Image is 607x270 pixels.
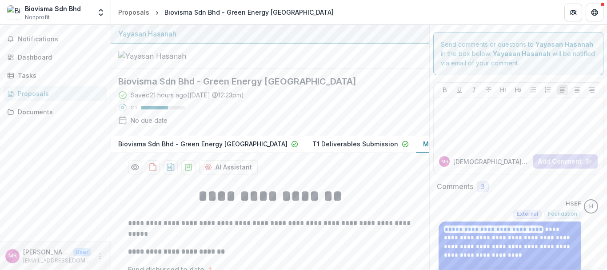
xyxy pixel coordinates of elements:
[483,85,494,95] button: Strike
[146,160,160,174] button: download-proposal
[441,159,448,164] div: MUHAMMAD ASWAD BIN ABD RASHID
[587,85,597,95] button: Align Right
[548,211,577,217] span: Foundation
[131,90,244,100] div: Saved 21 hours ago ( [DATE] @ 12:23pm )
[95,4,107,21] button: Open entity switcher
[128,160,142,174] button: Preview 44acbf36-ff95-402e-a6a8-19d5da387819-3.pdf
[586,4,603,21] button: Get Help
[164,8,334,17] div: Biovisma Sdn Bhd - Green Energy [GEOGRAPHIC_DATA]
[453,157,529,166] p: [DEMOGRAPHIC_DATA][PERSON_NAME]
[18,36,104,43] span: Notifications
[18,89,100,98] div: Proposals
[4,86,107,101] a: Proposals
[481,183,485,191] span: 3
[4,105,107,119] a: Documents
[439,85,450,95] button: Bold
[498,85,509,95] button: Heading 1
[118,51,207,61] img: Yayasan Hasanah
[164,160,178,174] button: download-proposal
[4,50,107,64] a: Dashboard
[423,139,537,149] p: Monitoring-Deliverables Submission
[23,247,69,257] p: [PERSON_NAME] BIN ABD [PERSON_NAME]
[115,6,337,19] nav: breadcrumb
[437,182,473,191] h2: Comments
[557,85,568,95] button: Align Left
[131,105,137,111] p: 61 %
[115,6,153,19] a: Proposals
[312,139,398,149] p: T1 Deliverables Submission
[4,32,107,46] button: Notifications
[23,257,91,265] p: [EMAIL_ADDRESS][DOMAIN_NAME]
[543,85,553,95] button: Ordered List
[118,76,408,87] h2: Biovisma Sdn Bhd - Green Energy [GEOGRAPHIC_DATA]
[564,4,582,21] button: Partners
[454,85,465,95] button: Underline
[18,107,100,117] div: Documents
[131,116,168,125] div: No due date
[7,5,21,20] img: Biovisma Sdn Bhd
[589,204,593,210] div: HSEF
[528,85,539,95] button: Bullet List
[469,85,479,95] button: Italicize
[493,50,551,57] strong: Yayasan Hasanah
[18,52,100,62] div: Dashboard
[566,199,581,208] p: HSEF
[95,251,105,262] button: More
[8,253,17,259] div: MUHAMMAD ASWAD BIN ABD RASHID
[73,248,91,256] p: User
[181,160,196,174] button: download-proposal
[535,40,593,48] strong: Yayasan Hasanah
[118,139,288,149] p: Biovisma Sdn Bhd - Green Energy [GEOGRAPHIC_DATA]
[25,13,50,21] span: Nonprofit
[199,160,258,174] button: AI Assistant
[533,154,598,169] button: Add Comment
[572,85,583,95] button: Align Center
[4,68,107,83] a: Tasks
[433,32,603,75] div: Send comments or questions to in the box below. will be notified via email of your comment.
[118,8,149,17] div: Proposals
[18,71,100,80] div: Tasks
[513,85,523,95] button: Heading 2
[118,28,422,39] div: Yayasan Hasanah
[25,4,81,13] div: Biovisma Sdn Bhd
[517,211,538,217] span: External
